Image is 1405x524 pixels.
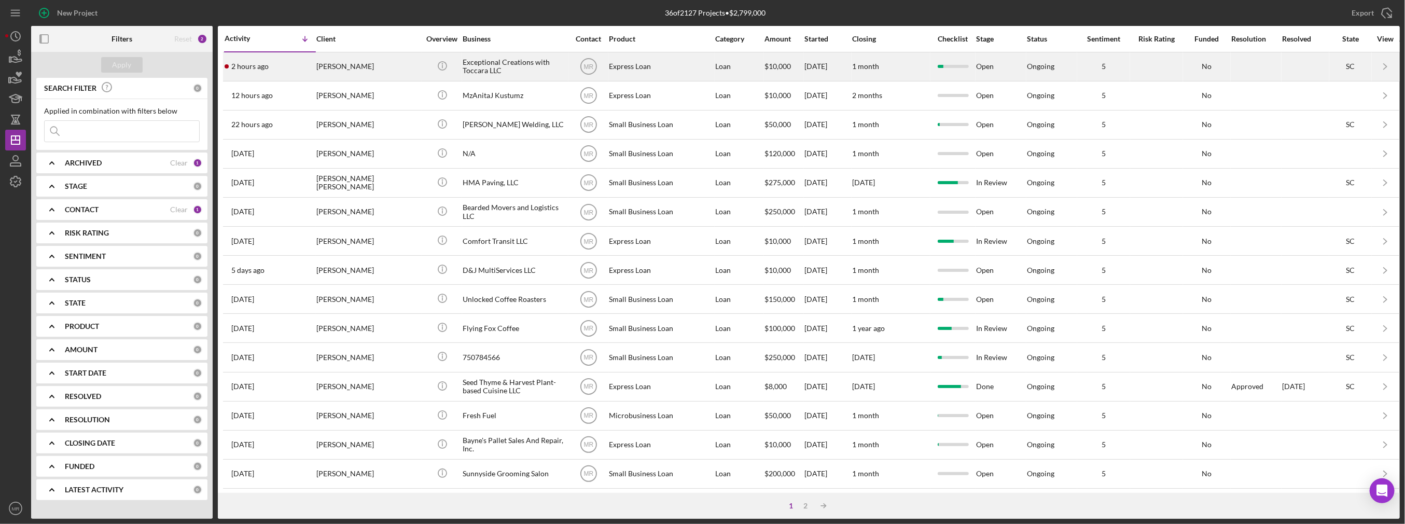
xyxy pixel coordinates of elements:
div: Ongoing [1027,149,1054,158]
b: RISK RATING [65,229,109,237]
div: $50,000 [764,111,803,139]
div: Express Loan [609,256,713,284]
div: [PERSON_NAME] [316,256,420,284]
div: SC [1330,266,1371,274]
div: No [1184,440,1230,449]
div: HMA Paving, LLC [463,169,566,197]
div: [PERSON_NAME] [316,53,420,80]
div: No [1184,470,1230,478]
div: 0 [193,438,202,448]
div: Express Loan [609,53,713,80]
div: [DATE] [804,285,851,313]
div: Loan [715,489,763,517]
time: [DATE] [852,382,875,391]
b: CONTACT [65,205,99,214]
div: No [1184,62,1230,71]
time: 2025-08-26 15:20 [231,120,273,129]
text: MR [583,442,593,449]
div: 36 of 2127 Projects • $2,799,000 [665,9,766,17]
div: [DATE] [804,227,851,255]
div: $10,000 [764,227,803,255]
time: 2025-08-22 13:18 [231,266,265,274]
div: Small Business Loan [609,460,713,488]
time: 2025-08-20 23:37 [231,324,254,333]
div: 0 [193,228,202,238]
div: 0 [193,392,202,401]
div: No [1184,295,1230,304]
div: Resolution [1231,35,1281,43]
div: 5 [1078,324,1130,333]
div: Express Loan [609,82,713,109]
div: [PERSON_NAME] [316,402,420,430]
div: In Review [976,227,1026,255]
div: SC [1330,120,1371,129]
text: MR [583,150,593,158]
div: Ongoing [1027,178,1054,187]
div: [DATE] [804,198,851,226]
div: [DATE] [1282,373,1329,401]
div: Done [976,373,1026,401]
div: Category [715,35,763,43]
b: RESOLUTION [65,416,110,424]
div: [PERSON_NAME] [316,343,420,371]
b: SEARCH FILTER [44,84,96,92]
div: SC [1330,382,1371,391]
div: Small Business Loan [609,169,713,197]
text: MR [583,180,593,187]
div: Status [1027,35,1077,43]
div: [PERSON_NAME] [316,82,420,109]
text: MR [583,412,593,420]
div: Open [976,402,1026,430]
div: Loan [715,169,763,197]
div: 5 [1078,91,1130,100]
div: Sunnyside Grooming Salon [463,460,566,488]
div: $250,000 [764,198,803,226]
time: 2025-08-20 02:01 [231,353,254,362]
div: Open [976,460,1026,488]
text: MR [583,325,593,332]
div: $20,000 [764,489,803,517]
div: Loan [715,53,763,80]
div: Clear [170,205,188,214]
div: SC [1330,237,1371,245]
div: Fresh Fuel [463,402,566,430]
div: State [1330,35,1371,43]
div: Open [976,256,1026,284]
div: SC [1330,62,1371,71]
time: 1 month [852,295,879,304]
div: No [1184,120,1230,129]
div: [PERSON_NAME] [316,489,420,517]
div: $200,000 [764,460,803,488]
div: [PERSON_NAME] [316,198,420,226]
div: Business [463,35,566,43]
time: 2025-08-25 14:57 [231,178,254,187]
time: 2025-08-15 11:05 [231,470,254,478]
div: $50,000 [764,402,803,430]
div: [DATE] [804,314,851,342]
time: 1 month [852,62,879,71]
div: 1 [193,158,202,168]
b: Filters [112,35,132,43]
div: 0 [193,368,202,378]
div: [DATE] [804,343,851,371]
div: Closing [852,35,930,43]
text: MR [12,506,20,512]
div: Funded [1184,35,1230,43]
div: Risk Rating [1131,35,1183,43]
div: Ongoing [1027,411,1054,420]
div: [PERSON_NAME] [PERSON_NAME] [316,169,420,197]
div: MzAnitaJ Kustumz [463,82,566,109]
div: 0 [193,275,202,284]
b: AMOUNT [65,346,98,354]
div: $10,000 [764,431,803,459]
b: START DATE [65,369,106,377]
div: Ongoing [1027,208,1054,216]
div: In Review [976,169,1026,197]
div: Started [804,35,851,43]
time: 2025-08-21 02:18 [231,295,254,304]
div: Ongoing [1027,62,1054,71]
div: Flying Fox Coffee [463,314,566,342]
div: Overview [423,35,462,43]
div: Product [609,35,713,43]
div: Applied in combination with filters below [44,107,200,115]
